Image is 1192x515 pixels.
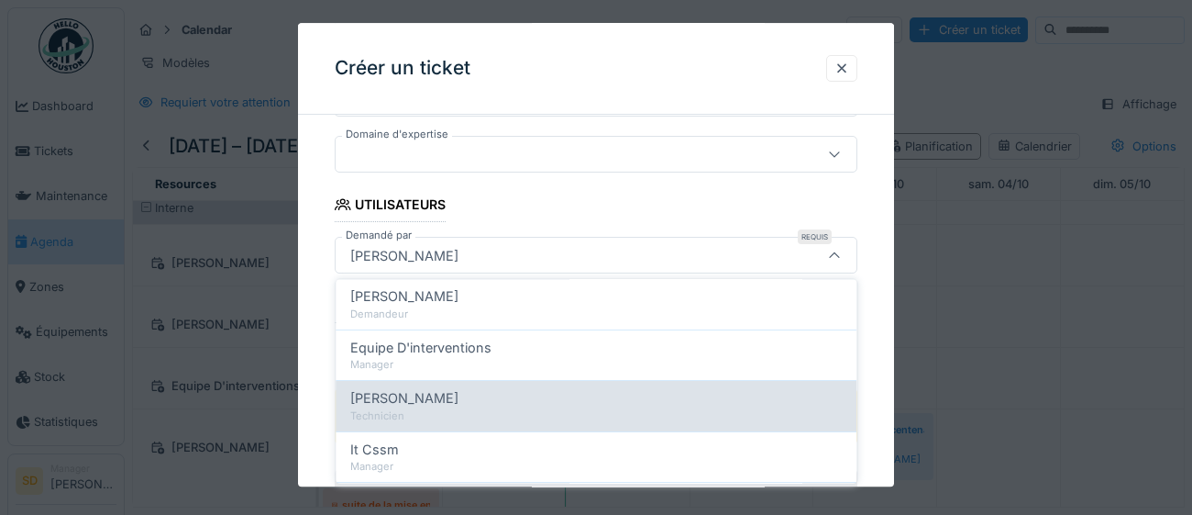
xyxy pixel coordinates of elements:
span: It Cssm [350,439,399,459]
div: Technicien [350,408,842,423]
span: Equipe D'interventions [350,337,491,357]
label: Demandé par [342,229,415,244]
span: [PERSON_NAME] [350,286,458,307]
label: Domaine d'expertise [342,127,452,142]
span: [PERSON_NAME] [350,388,458,409]
h3: Créer un ticket [335,57,470,80]
div: [PERSON_NAME] [343,246,466,266]
div: Demandeur [350,307,842,322]
div: Utilisateurs [335,191,446,222]
div: Requis [798,230,832,245]
div: Manager [350,459,842,475]
div: Manager [350,357,842,373]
